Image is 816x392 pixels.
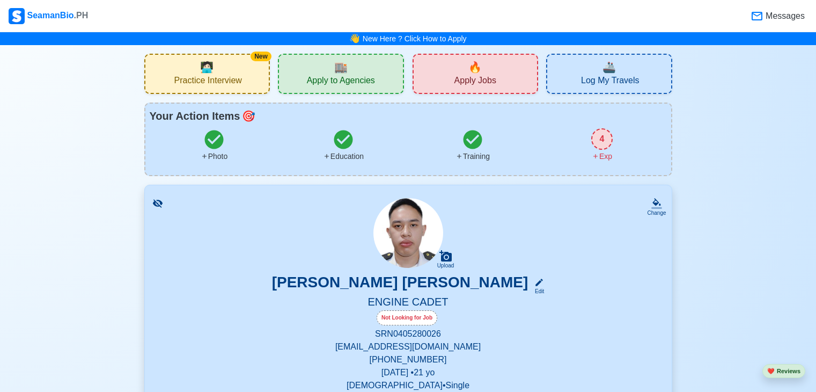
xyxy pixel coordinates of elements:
span: agencies [334,59,348,75]
p: [EMAIL_ADDRESS][DOMAIN_NAME] [158,340,659,353]
h5: ENGINE CADET [158,295,659,310]
span: new [468,59,482,75]
div: Training [455,151,490,162]
div: Not Looking for Job [377,310,437,325]
div: Education [323,151,364,162]
span: travel [602,59,616,75]
p: [DEMOGRAPHIC_DATA] • Single [158,379,659,392]
img: Logo [9,8,25,24]
span: Messages [763,10,805,23]
span: .PH [74,11,89,20]
div: Edit [530,287,544,295]
span: Apply Jobs [454,75,496,89]
button: heartReviews [762,364,805,379]
p: SRN 0405280026 [158,328,659,340]
div: Upload [437,263,454,269]
div: New [251,52,271,61]
div: SeamanBio [9,8,88,24]
div: Photo [201,151,228,162]
p: [PHONE_NUMBER] [158,353,659,366]
span: interview [200,59,214,75]
h3: [PERSON_NAME] [PERSON_NAME] [272,273,528,295]
div: Exp [592,151,612,162]
div: 4 [591,128,613,150]
div: Your Action Items [150,108,667,124]
span: todo [242,108,255,124]
span: Apply to Agencies [307,75,375,89]
span: Practice Interview [174,75,242,89]
p: [DATE] • 21 yo [158,366,659,379]
div: Change [647,209,666,217]
span: heart [767,368,775,374]
span: bell [348,31,361,46]
a: New Here ? Click How to Apply [363,34,467,43]
span: Log My Travels [581,75,639,89]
